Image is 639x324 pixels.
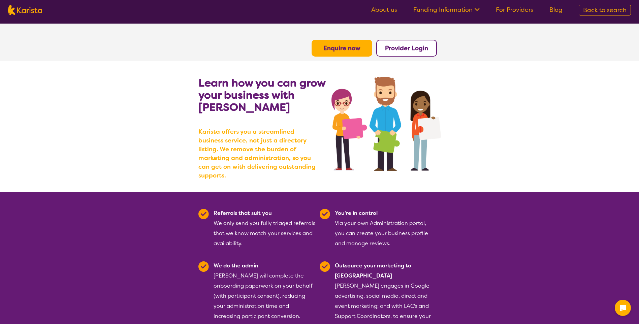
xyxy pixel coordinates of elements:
[371,6,397,14] a: About us
[214,262,258,269] b: We do the admin
[320,209,330,219] img: Tick
[583,6,627,14] span: Back to search
[376,40,437,57] button: Provider Login
[496,6,533,14] a: For Providers
[320,261,330,272] img: Tick
[331,77,441,171] img: grow your business with Karista
[323,44,360,52] a: Enquire now
[335,208,437,249] div: Via your own Administration portal, you can create your business profile and manage reviews.
[335,262,411,279] b: Outsource your marketing to [GEOGRAPHIC_DATA]
[413,6,480,14] a: Funding Information
[385,44,428,52] a: Provider Login
[198,127,320,180] b: Karista offers you a streamlined business service, not just a directory listing. We remove the bu...
[312,40,372,57] button: Enquire now
[198,261,209,272] img: Tick
[198,76,325,114] b: Learn how you can grow your business with [PERSON_NAME]
[198,209,209,219] img: Tick
[579,5,631,15] a: Back to search
[8,5,42,15] img: Karista logo
[214,209,272,217] b: Referrals that suit you
[335,209,378,217] b: You're in control
[549,6,563,14] a: Blog
[214,208,316,249] div: We only send you fully triaged referrals that we know match your services and availability.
